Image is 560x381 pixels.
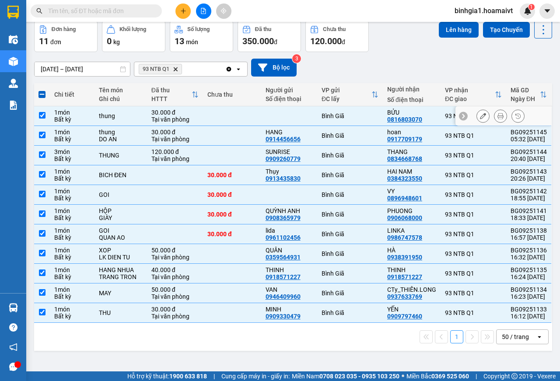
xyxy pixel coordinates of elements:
div: Chi tiết [54,91,90,98]
div: HTTT [151,95,192,102]
div: THANG [387,148,436,155]
div: THUNG [99,152,143,159]
div: HANG [266,129,313,136]
div: 0906068000 [387,214,422,221]
div: Bình Giã [322,211,378,218]
div: 1 món [54,109,90,116]
strong: 0369 525 060 [431,373,469,380]
div: 93 NTB Q1 [445,132,502,139]
div: 93 NTB Q1 [445,191,502,198]
div: 0938391950 [387,254,422,261]
div: 16:23 [DATE] [511,293,547,300]
div: 1 món [54,306,90,313]
span: 11 [39,36,49,46]
div: Người nhận [387,86,436,93]
button: Số lượng13món [170,21,233,52]
div: Chưa thu [323,26,346,32]
span: | [213,371,215,381]
div: 30.000 đ [207,231,257,238]
input: Selected 93 NTB Q1. [184,65,185,73]
img: solution-icon [9,101,18,110]
div: 18:33 [DATE] [511,214,547,221]
div: BỬU [387,109,436,116]
div: Bất kỳ [54,313,90,320]
div: LK DIEN TU [99,254,143,261]
div: Tại văn phòng [151,273,199,280]
div: Bình Giã [322,191,378,198]
div: Khối lượng [119,26,146,32]
span: Miền Bắc [406,371,469,381]
div: 0937633769 [387,293,422,300]
div: 93 NTB Q1 [445,309,502,316]
strong: 0708 023 035 - 0935 103 250 [319,373,399,380]
div: THINH [266,266,313,273]
button: Lên hàng [439,22,479,38]
div: Ghi chú [99,95,143,102]
button: Tạo Chuyến [483,22,530,38]
div: Bình Giã [322,250,378,257]
input: Tìm tên, số ĐT hoặc mã đơn [48,6,151,16]
span: 93 NTB Q1 [143,66,169,73]
div: 0918571227 [387,273,422,280]
div: 1 món [54,227,90,234]
div: BG09251135 [511,266,547,273]
div: VY [387,188,436,195]
span: Cung cấp máy in - giấy in: [221,371,290,381]
span: question-circle [9,323,17,332]
div: 16:32 [DATE] [511,254,547,261]
div: MINH [266,306,313,313]
div: Mã GD [511,87,540,94]
input: Select a date range. [35,62,130,76]
div: 1 món [54,247,90,254]
div: 50.000 đ [151,286,199,293]
div: Bình Giã [322,231,378,238]
div: thung [99,129,143,136]
div: Bình Giã [322,171,378,178]
div: hoan [387,129,436,136]
div: Tại văn phòng [151,136,199,143]
span: file-add [200,8,206,14]
div: 93 NTB Q1 [445,231,502,238]
div: Bất kỳ [54,293,90,300]
div: 0384323550 [387,175,422,182]
div: CTy_THIÊN.LONG [387,286,436,293]
div: Bình Giã [322,152,378,159]
span: đơn [50,38,61,45]
div: QUAN AO [99,234,143,241]
div: 93 NTB Q1 [445,112,502,119]
div: BG09251144 [511,148,547,155]
div: Bất kỳ [54,273,90,280]
div: 20:26 [DATE] [511,175,547,182]
div: Bất kỳ [54,234,90,241]
div: Tại văn phòng [151,116,199,123]
sup: 1 [528,4,535,10]
div: 93 NTB Q1 [445,250,502,257]
div: Số điện thoại [266,95,313,102]
div: VP gửi [322,87,371,94]
div: 30.000 đ [207,171,257,178]
div: Số điện thoại [387,96,436,103]
div: 20:40 [DATE] [511,155,547,162]
button: Đã thu350.000đ [238,21,301,52]
div: 3 món [54,148,90,155]
div: THINH [387,266,436,273]
th: Toggle SortBy [506,83,551,106]
div: Bất kỳ [54,136,90,143]
div: 16:24 [DATE] [511,273,547,280]
div: GIÀY [99,214,143,221]
div: YẾN [387,306,436,313]
span: aim [220,8,227,14]
th: Toggle SortBy [441,83,506,106]
div: Bất kỳ [54,175,90,182]
div: 0914456656 [266,136,301,143]
div: Bất kỳ [54,254,90,261]
div: 1 món [54,286,90,293]
button: 1 [450,330,463,343]
span: 350.000 [242,36,274,46]
div: 50 / trang [502,332,529,341]
div: BG09251133 [511,306,547,313]
div: DO AN [99,136,143,143]
th: Toggle SortBy [317,83,383,106]
div: 18:55 [DATE] [511,195,547,202]
div: BG09251142 [511,188,547,195]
